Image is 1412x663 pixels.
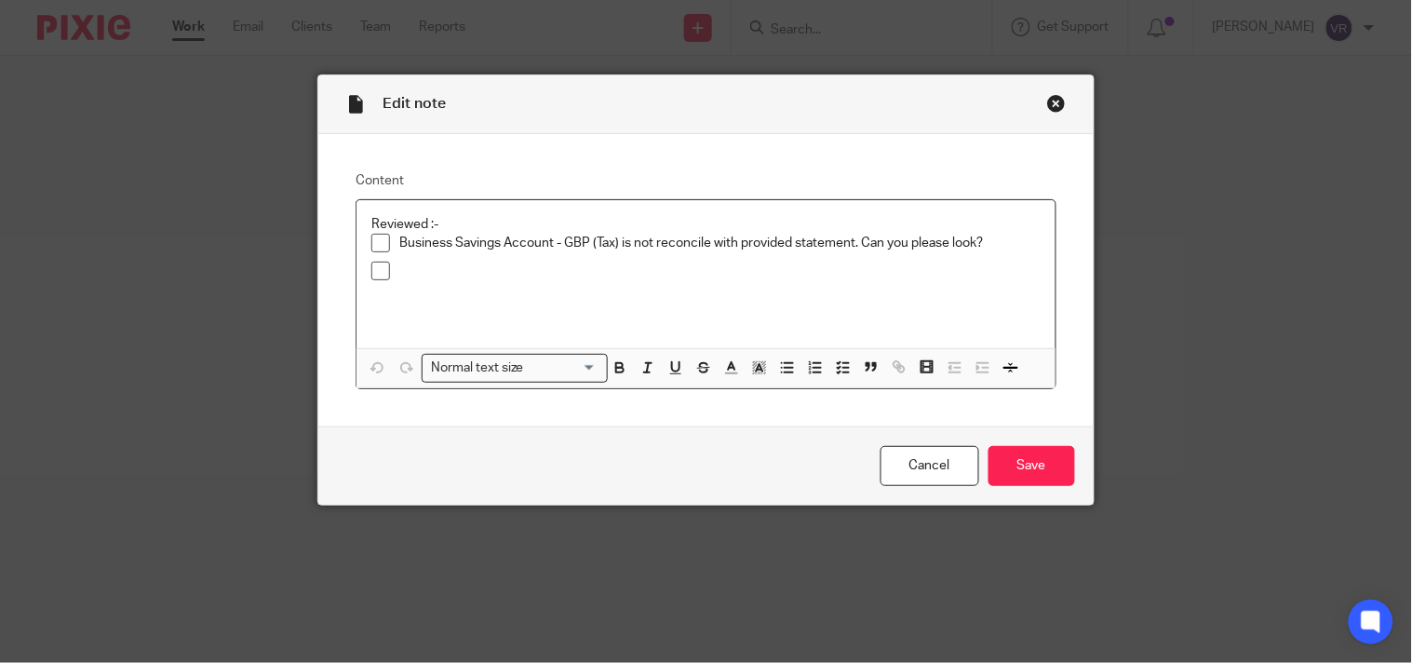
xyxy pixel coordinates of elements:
span: Normal text size [426,359,528,378]
label: Content [356,171,1056,190]
input: Search for option [530,359,597,378]
div: Search for option [422,354,608,383]
div: Close this dialog window [1047,94,1066,113]
p: Reviewed :- [371,215,1040,234]
input: Save [988,446,1075,486]
span: Edit note [383,96,446,111]
a: Cancel [881,446,979,486]
p: Business Savings Account - GBP (Tax) is not reconcile with provided statement. Can you please look? [399,234,1040,252]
